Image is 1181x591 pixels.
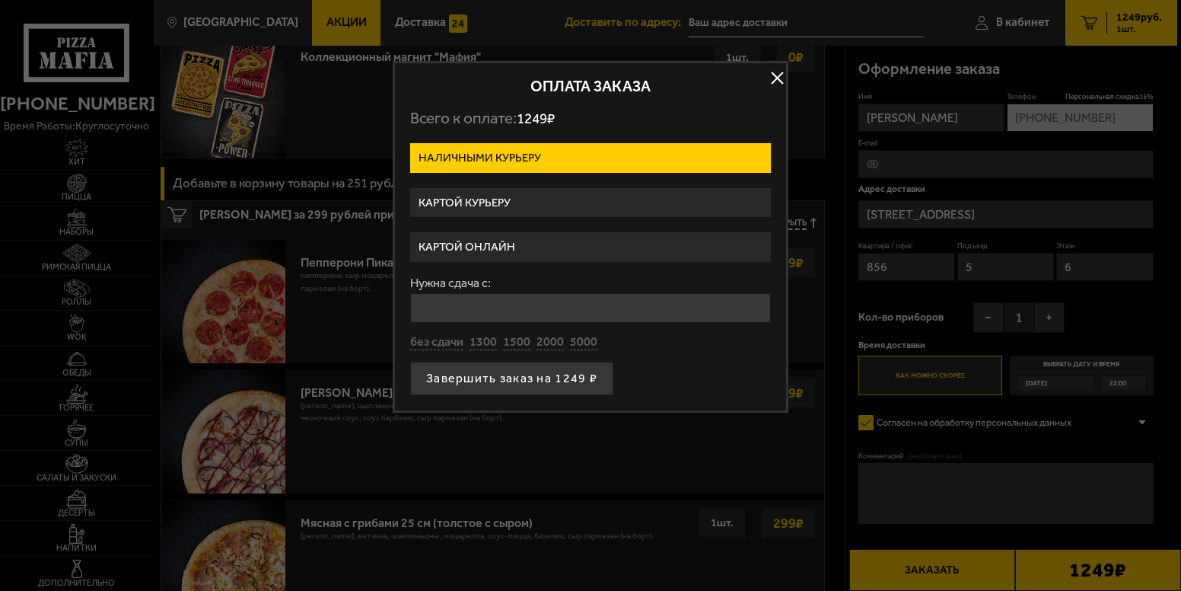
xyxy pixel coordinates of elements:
[410,109,771,128] p: Всего к оплате:
[410,188,771,218] label: Картой курьеру
[410,277,771,289] label: Нужна сдача с:
[410,334,463,351] button: без сдачи
[410,143,771,173] label: Наличными курьеру
[410,362,613,395] button: Завершить заказ на 1249 ₽
[517,110,555,127] span: 1249 ₽
[470,334,497,351] button: 1300
[410,232,771,262] label: Картой онлайн
[503,334,530,351] button: 1500
[570,334,597,351] button: 5000
[536,334,564,351] button: 2000
[410,78,771,94] h2: Оплата заказа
